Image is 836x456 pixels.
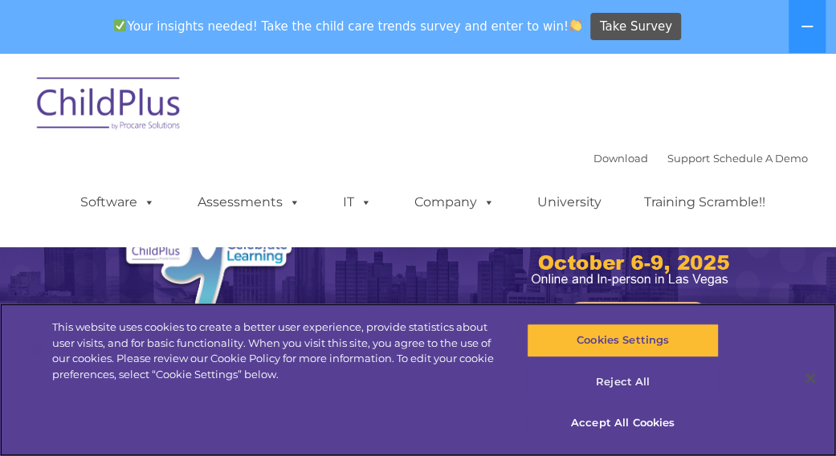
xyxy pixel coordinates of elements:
a: Assessments [181,186,316,218]
span: Take Survey [600,13,672,41]
font: | [593,152,808,165]
button: Close [793,360,828,396]
a: Take Survey [590,13,681,41]
a: Download [593,152,648,165]
a: Training Scramble!! [628,186,781,218]
span: Your insights needed! Take the child care trends survey and enter to win! [108,10,589,42]
a: IT [327,186,388,218]
img: 👏 [569,19,581,31]
a: Schedule A Demo [713,152,808,165]
button: Cookies Settings [527,324,719,357]
a: Company [398,186,511,218]
img: ✅ [114,19,126,31]
button: Accept All Cookies [527,406,719,440]
a: Software [64,186,171,218]
a: Support [667,152,710,165]
a: University [521,186,618,218]
div: This website uses cookies to create a better user experience, provide statistics about user visit... [52,320,502,382]
button: Reject All [527,365,719,399]
a: Learn More [568,302,708,339]
img: ChildPlus by Procare Solutions [29,66,190,146]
